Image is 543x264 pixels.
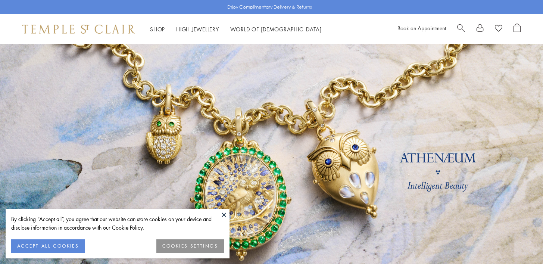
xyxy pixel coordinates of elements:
[230,25,322,33] a: World of [DEMOGRAPHIC_DATA]World of [DEMOGRAPHIC_DATA]
[11,215,224,232] div: By clicking “Accept all”, you agree that our website can store cookies on your device and disclos...
[506,229,536,257] iframe: Gorgias live chat messenger
[11,239,85,253] button: ACCEPT ALL COOKIES
[397,24,446,32] a: Book an Appointment
[156,239,224,253] button: COOKIES SETTINGS
[227,3,312,11] p: Enjoy Complimentary Delivery & Returns
[457,24,465,35] a: Search
[150,25,165,33] a: ShopShop
[150,25,322,34] nav: Main navigation
[514,24,521,35] a: Open Shopping Bag
[22,25,135,34] img: Temple St. Clair
[495,24,502,35] a: View Wishlist
[176,25,219,33] a: High JewelleryHigh Jewellery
